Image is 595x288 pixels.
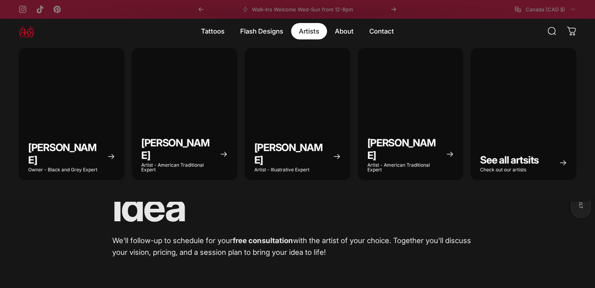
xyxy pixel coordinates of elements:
span: [PERSON_NAME] [28,141,96,166]
nav: Primary [193,23,402,39]
p: Check out our artists [480,167,539,172]
summary: Flash Designs [232,23,291,39]
a: 0 items [563,23,580,40]
span: See all artsits [480,154,539,166]
a: Emily Forte [358,48,464,180]
a: Spencer Skalko [132,48,237,180]
a: Taivas Jättiläinen [245,48,351,180]
a: Geoffrey Wong [19,48,124,180]
a: Contact [361,23,402,39]
summary: About [327,23,361,39]
span: [PERSON_NAME] [254,141,322,166]
summary: Tattoos [193,23,232,39]
span: [PERSON_NAME] [141,137,209,161]
p: Artist - Illustrative Expert [254,167,327,172]
summary: Artists [291,23,327,39]
p: Artist - American Traditional Expert [367,162,440,172]
a: See all artsits [471,48,576,180]
p: Artist - American Traditional Expert [141,162,214,172]
p: Owner - Black and Grey Expert [28,167,101,172]
span: [PERSON_NAME] [367,137,435,161]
